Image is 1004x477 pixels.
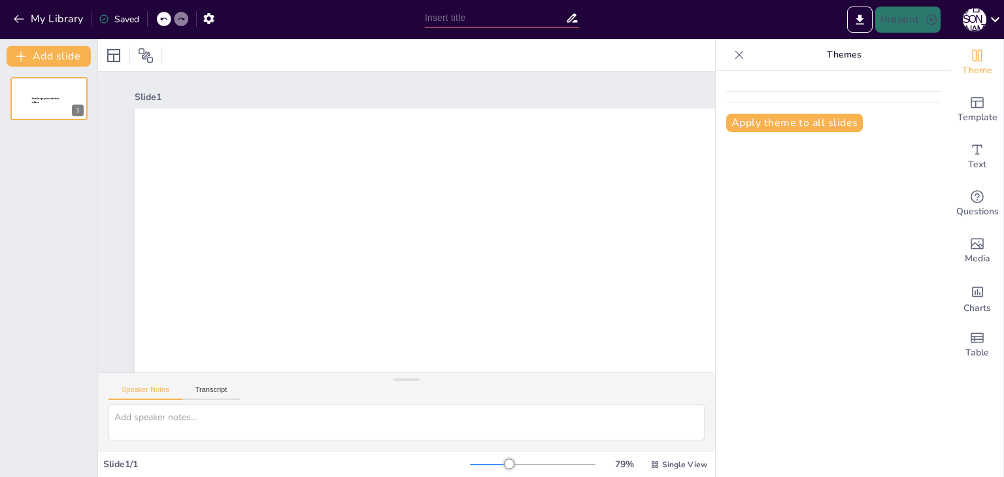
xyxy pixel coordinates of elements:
[10,77,88,120] div: Sendsteps presentation editor1
[951,274,1003,321] div: Add charts and graphs
[135,91,989,103] div: Slide 1
[182,386,241,400] button: Transcript
[951,133,1003,180] div: Add text boxes
[965,252,990,266] span: Media
[963,7,986,33] button: С [PERSON_NAME]
[963,8,986,31] div: С [PERSON_NAME]
[138,48,154,63] span: Position
[109,386,182,400] button: Speaker Notes
[875,7,941,33] button: Present
[956,205,999,219] span: Questions
[72,105,84,116] div: 1
[968,157,986,172] span: Text
[609,458,640,470] div: 79 %
[958,110,997,125] span: Template
[951,321,1003,369] div: Add a table
[662,459,707,470] span: Single View
[963,301,991,316] span: Charts
[965,346,989,360] span: Table
[10,8,89,29] button: My Library
[951,86,1003,133] div: Add ready made slides
[32,97,59,105] span: Sendsteps presentation editor
[951,180,1003,227] div: Get real-time input from your audience
[750,39,938,71] p: Themes
[409,367,765,457] span: Sendsteps presentation editor
[99,13,139,25] div: Saved
[962,63,992,78] span: Theme
[847,7,873,33] button: Export to PowerPoint
[726,114,863,132] button: Apply theme to all slides
[7,46,91,67] button: Add slide
[103,458,470,470] div: Slide 1 / 1
[425,8,565,27] input: Insert title
[951,227,1003,274] div: Add images, graphics, shapes or video
[103,45,124,66] div: Layout
[951,39,1003,86] div: Change the overall theme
